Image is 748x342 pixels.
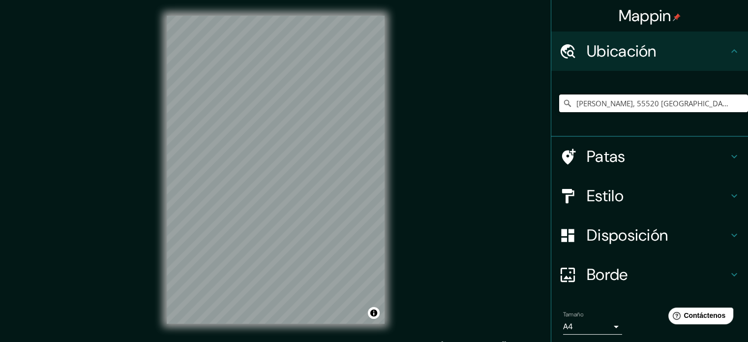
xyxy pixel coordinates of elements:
[563,321,573,332] font: A4
[587,146,626,167] font: Patas
[619,5,671,26] font: Mappin
[551,216,748,255] div: Disposición
[551,255,748,294] div: Borde
[551,137,748,176] div: Patas
[559,94,748,112] input: Elige tu ciudad o zona
[563,311,583,318] font: Tamaño
[587,186,624,206] font: Estilo
[587,41,657,62] font: Ubicación
[551,31,748,71] div: Ubicación
[551,176,748,216] div: Estilo
[673,13,681,21] img: pin-icon.png
[587,264,628,285] font: Borde
[660,304,737,331] iframe: Lanzador de widgets de ayuda
[563,319,622,335] div: A4
[587,225,668,246] font: Disposición
[368,307,380,319] button: Activar o desactivar atribución
[167,16,385,324] canvas: Mapa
